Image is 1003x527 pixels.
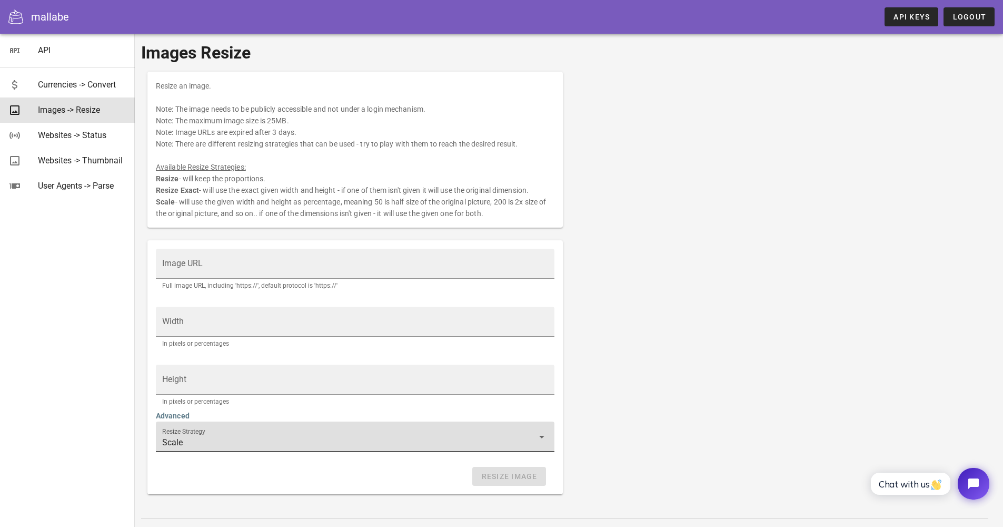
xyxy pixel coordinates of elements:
a: API Keys [885,7,938,26]
div: Resize an image. Note: The image needs to be publicly accessible and not under a login mechanism.... [147,72,563,228]
div: Images -> Resize [38,105,126,115]
div: User Agents -> Parse [38,181,126,191]
button: Logout [944,7,995,26]
div: In pixels or percentages [162,398,548,405]
div: Currencies -> Convert [38,80,126,90]
b: Scale [156,198,175,206]
div: API [38,45,126,55]
h4: Advanced [156,410,554,422]
label: Resize Strategy [162,428,205,436]
div: Websites -> Status [38,130,126,140]
iframe: Tidio Chat [859,459,998,509]
span: API Keys [893,13,930,21]
b: Resize Exact [156,186,199,194]
u: Available Resize Strategies: [156,163,246,171]
div: In pixels or percentages [162,340,548,347]
h1: Images Resize [141,40,997,65]
div: Full image URL, including 'https://', default protocol is 'https://' [162,282,548,289]
b: Resize [156,174,179,183]
div: Websites -> Thumbnail [38,155,126,165]
div: mallabe [31,9,69,25]
span: Logout [952,13,986,21]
